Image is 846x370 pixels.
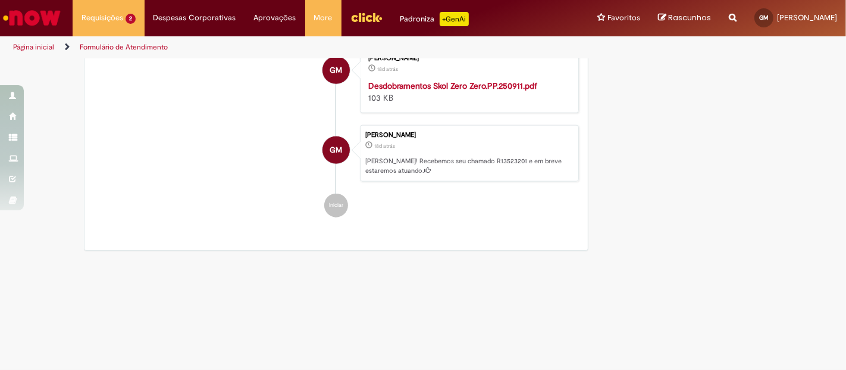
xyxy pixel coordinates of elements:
[607,12,640,24] span: Favoritos
[365,157,572,175] p: [PERSON_NAME]! Recebemos seu chamado R13523201 e em breve estaremos atuando.
[374,142,395,150] span: 18d atrás
[314,12,333,24] span: More
[658,13,711,24] a: Rascunhos
[350,8,383,26] img: click_logo_yellow_360x200.png
[153,12,236,24] span: Despesas Corporativas
[254,12,296,24] span: Aprovações
[9,36,555,58] ul: Trilhas de página
[13,42,54,52] a: Página inicial
[368,80,537,91] a: Desdobramentos Skol Zero Zero.PP.250911.pdf
[668,12,711,23] span: Rascunhos
[377,66,398,73] span: 18d atrás
[400,12,469,26] div: Padroniza
[322,57,350,84] div: Gustavo Henrique Correa Monteiro
[777,13,837,23] span: [PERSON_NAME]
[93,125,579,182] li: Gustavo Henrique Correa Monteiro
[365,132,572,139] div: [PERSON_NAME]
[330,136,342,164] span: GM
[322,136,350,164] div: Gustavo Henrique Correa Monteiro
[1,6,62,30] img: ServiceNow
[126,14,136,24] span: 2
[330,56,342,85] span: GM
[368,80,566,104] div: 103 KB
[80,42,168,52] a: Formulário de Atendimento
[377,66,398,73] time: 11/09/2025 15:11:34
[440,12,469,26] p: +GenAi
[759,14,769,21] span: GM
[368,55,566,62] div: [PERSON_NAME]
[82,12,123,24] span: Requisições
